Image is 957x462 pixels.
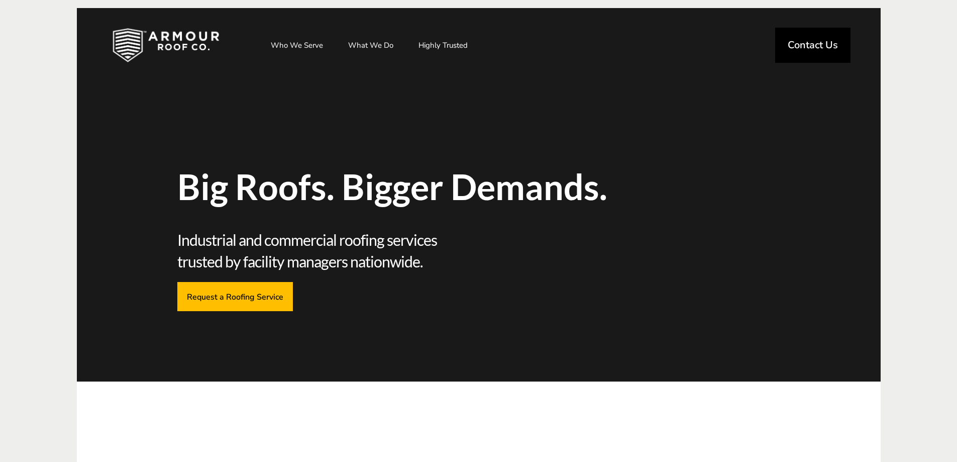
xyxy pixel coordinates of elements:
[177,229,475,272] span: Industrial and commercial roofing services trusted by facility managers nationwide.
[261,33,333,58] a: Who We Serve
[177,169,624,204] span: Big Roofs. Bigger Demands.
[187,292,283,301] span: Request a Roofing Service
[788,40,838,50] span: Contact Us
[775,28,850,63] a: Contact Us
[338,33,403,58] a: What We Do
[96,20,235,70] img: Industrial and Commercial Roofing Company | Armour Roof Co.
[408,33,478,58] a: Highly Trusted
[177,282,293,311] a: Request a Roofing Service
